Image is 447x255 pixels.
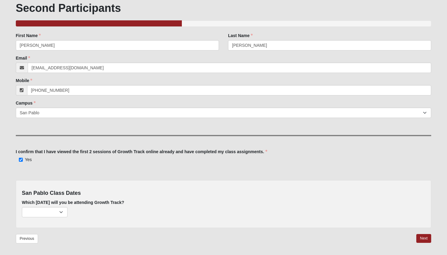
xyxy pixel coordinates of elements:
[16,100,36,106] label: Campus
[22,190,425,197] h4: San Pablo Class Dates
[16,2,431,15] h1: Second Participants
[416,234,431,243] a: Next
[16,55,30,61] label: Email
[19,158,23,162] input: Yes
[16,33,41,39] label: First Name
[16,149,267,155] label: I confirm that I have viewed the first 2 sessions of Growth Track online already and have complet...
[16,78,32,84] label: Mobile
[22,199,124,205] label: Which [DATE] will you be attending Growth Track?
[228,33,253,39] label: Last Name
[25,157,32,162] span: Yes
[16,234,38,243] a: Previous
